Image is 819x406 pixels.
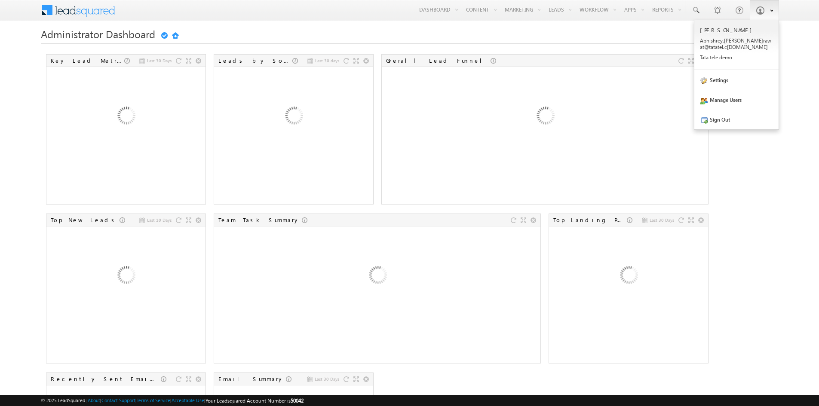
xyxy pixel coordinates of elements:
span: © 2025 LeadSquared | | | | | [41,397,304,405]
img: Loading... [331,230,423,323]
div: Leads by Sources [218,57,292,64]
span: Administrator Dashboard [41,27,155,41]
p: Abhis hrey. [PERSON_NAME] rawat @tata tel.c [DOMAIN_NAME] [700,37,773,50]
img: Loading... [499,71,591,163]
div: Key Lead Metrics [51,57,124,64]
a: [PERSON_NAME] Abhishrey.[PERSON_NAME]rawat@tatatel.c[DOMAIN_NAME] Tata tele demo [694,20,779,70]
a: Manage Users [694,90,779,110]
a: About [88,397,100,403]
p: [PERSON_NAME] [700,26,773,34]
img: Loading... [247,71,340,163]
img: Loading... [80,71,172,163]
a: Acceptable Use [172,397,204,403]
div: Team Task Summary [218,216,302,224]
a: Settings [694,70,779,90]
span: Last 30 Days [650,216,674,224]
p: Tata tele demo [700,54,773,61]
span: Last 10 Days [147,216,172,224]
span: 50042 [291,397,304,404]
div: Recently Sent Email Campaigns [51,375,161,383]
span: Last 30 Days [147,57,172,64]
a: Sign Out [694,110,779,129]
div: Email Summary [218,375,286,383]
span: Your Leadsquared Account Number is [206,397,304,404]
span: Last 30 days [315,57,339,64]
img: Loading... [80,230,172,323]
a: Contact Support [101,397,135,403]
img: Loading... [582,230,675,323]
div: Top Landing Pages [553,216,627,224]
a: Terms of Service [137,397,170,403]
div: Top New Leads [51,216,120,224]
span: Last 30 Days [315,375,339,383]
div: Overall Lead Funnel [386,57,491,64]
